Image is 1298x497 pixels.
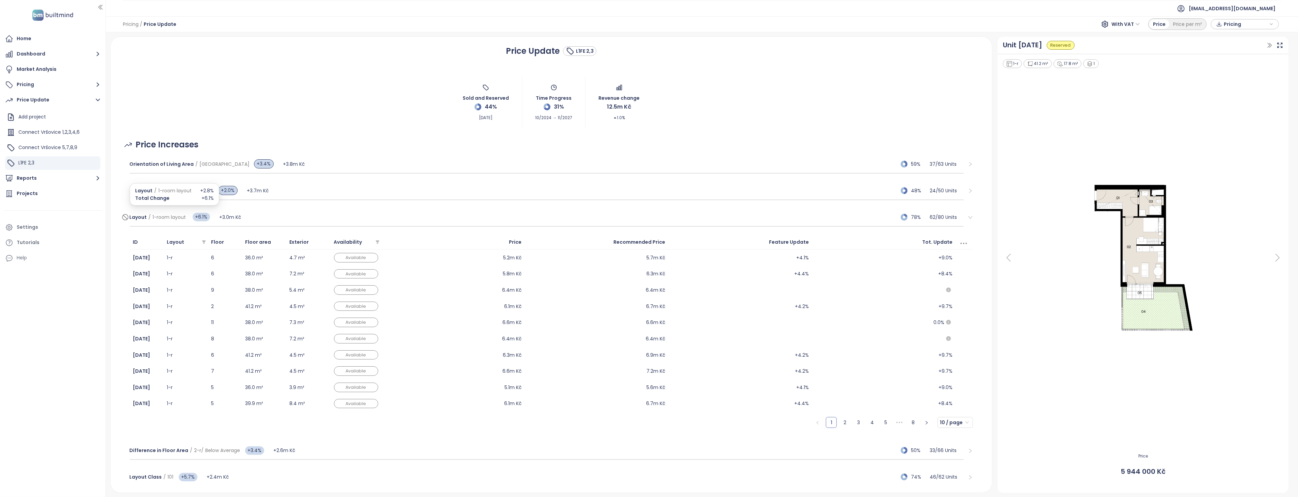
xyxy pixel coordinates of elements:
[208,347,242,363] td: 6
[374,237,381,247] span: filter
[164,266,208,282] td: 1-r
[607,102,631,111] span: 12.5m Kč
[669,396,812,412] td: +4.4%
[164,282,208,298] td: 1-r
[242,379,286,396] td: 36.0 m²
[894,417,905,428] span: •••
[18,113,46,121] div: Add project
[1189,0,1276,17] span: [EMAIL_ADDRESS][DOMAIN_NAME]
[196,161,198,167] span: /
[509,239,522,245] span: Price
[613,239,665,245] span: Recommended Price
[769,239,809,245] span: Feature Update
[164,347,208,363] td: 1-r
[1002,466,1284,477] span: 5 944 000 Kč
[1149,19,1169,29] div: Price
[525,266,669,282] td: 6.3m Kč
[164,314,208,331] td: 1-r
[382,363,525,379] td: 6.6m Kč
[922,239,952,245] span: Tot. Update
[207,474,229,480] span: +2.4m Kč
[158,187,192,194] span: 1-room layout
[911,160,926,168] span: 59%
[933,319,944,326] span: 0.0%
[201,237,207,247] span: filter
[894,417,905,428] li: Next 5 Pages
[5,141,100,155] div: Connect Vršovice 5,7,8,9
[202,194,214,202] span: +6.1%
[867,417,877,428] a: 4
[3,78,102,92] button: Pricing
[925,421,929,425] span: right
[839,417,850,428] li: 2
[208,282,242,298] td: 9
[208,331,242,347] td: 8
[1003,59,1022,68] div: 1-r
[908,417,918,428] li: 8
[133,368,150,374] a: [DATE]
[669,379,812,396] td: +4.1%
[479,111,493,121] span: [DATE]
[167,239,185,245] span: Layout
[938,417,973,428] div: Page Size
[5,126,100,139] div: Connect Vršovice 1,2,3,4,6
[382,347,525,363] td: 6.3m Kč
[130,447,189,454] span: Difference in Floor Area
[1083,59,1099,68] div: 1
[867,417,878,428] li: 4
[853,417,864,428] a: 3
[133,303,150,310] a: [DATE]
[525,298,669,315] td: 6.7m Kč
[334,253,378,262] div: Available
[208,298,242,315] td: 2
[164,474,166,480] span: /
[18,144,77,151] span: Connect Vršovice 5,7,8,9
[17,238,39,247] div: Tutorials
[193,213,210,221] span: +6.1%
[179,473,197,481] span: +5.7%
[911,187,926,194] span: 48%
[382,314,525,331] td: 6.6m Kč
[1224,19,1268,29] span: Pricing
[375,240,380,244] span: filter
[930,447,964,454] p: 33 / 66 Units
[669,363,812,379] td: +4.2%
[939,367,952,375] span: +9.7%
[208,379,242,396] td: 5
[598,91,640,102] span: Revenue change
[525,379,669,396] td: 5.6m Kč
[938,400,952,407] span: +8.4%
[123,18,139,30] span: Pricing
[921,417,932,428] button: right
[939,254,952,261] span: +9.0%
[3,32,102,46] a: Home
[133,352,150,358] b: [DATE]
[3,172,102,185] button: Reports
[242,298,286,315] td: 41.2 m²
[525,250,669,266] td: 5.7m Kč
[525,396,669,412] td: 6.7m Kč
[130,235,164,250] th: ID
[164,250,208,266] td: 1-r
[535,111,572,121] span: 10/2024 → 11/2027
[286,363,331,379] td: 4.5 m²
[334,318,378,327] div: Available
[334,383,378,392] div: Available
[245,239,271,245] span: Floor area
[17,189,38,198] div: Projects
[133,287,150,293] a: [DATE]
[133,270,150,277] b: [DATE]
[18,129,80,135] span: Connect Vršovice 1,2,3,4,6
[149,214,151,221] span: /
[144,18,176,30] span: Price Update
[930,473,964,481] p: 46 / 62 Units
[242,282,286,298] td: 38.0 m²
[5,110,100,124] div: Add project
[17,34,31,43] div: Home
[382,266,525,282] td: 5.8m Kč
[202,240,206,244] span: filter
